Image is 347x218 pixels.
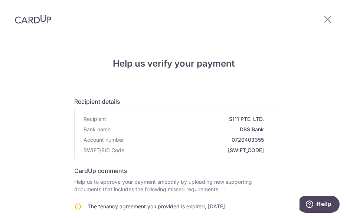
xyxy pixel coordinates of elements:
span: DBS Bank [114,126,264,133]
span: S111 PTE. LTD. [109,115,264,123]
img: CardUp [15,15,51,24]
span: The tenancy agreement you provided is expired, [DATE]. [88,203,226,209]
span: Recipient [84,115,106,123]
h6: CardUp comments [74,166,273,175]
span: 0720403355 [127,136,264,144]
iframe: Opens a widget where you can find more information [299,196,340,214]
span: SWIFT/BIC Code [84,147,124,154]
h4: Help us verify your payment [74,57,273,70]
span: Account number [84,136,124,144]
p: Help us to approve your payment smoothly by uploading new supporting documents that includes the ... [74,178,273,193]
h6: Recipient details [74,97,273,106]
span: [SWIFT_CODE] [127,147,264,154]
span: Bank name [84,126,111,133]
